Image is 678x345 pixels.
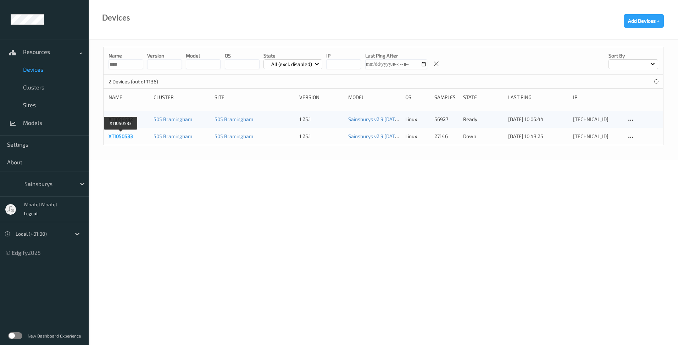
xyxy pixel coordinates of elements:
[215,133,253,139] a: 505 Bramingham
[463,133,503,140] p: down
[463,94,503,101] div: State
[102,14,130,21] div: Devices
[215,116,253,122] a: 505 Bramingham
[405,133,429,140] p: linux
[434,94,459,101] div: Samples
[508,116,568,123] div: [DATE] 10:06:44
[186,52,221,59] p: model
[215,94,295,101] div: Site
[365,52,427,59] p: Last Ping After
[109,116,133,122] a: XTI050532
[109,52,143,59] p: Name
[154,133,192,139] a: 505 Bramingham
[573,94,621,101] div: ip
[624,14,664,28] button: Add Devices +
[405,94,429,101] div: OS
[573,133,621,140] div: [TECHNICAL_ID]
[348,94,400,101] div: Model
[348,133,436,139] a: Sainsburys v2.9 [DATE] 10:55 Auto Save
[299,94,343,101] div: version
[263,52,323,59] p: State
[326,52,361,59] p: IP
[463,116,503,123] p: ready
[154,116,192,122] a: 505 Bramingham
[109,94,149,101] div: Name
[299,133,343,140] div: 1.25.1
[608,52,658,59] p: Sort by
[225,52,260,59] p: OS
[109,78,162,85] p: 2 Devices (out of 1136)
[147,52,182,59] p: version
[434,116,459,123] div: 56927
[508,94,568,101] div: Last Ping
[269,61,315,68] p: All (excl. disabled)
[348,116,436,122] a: Sainsburys v2.9 [DATE] 10:55 Auto Save
[508,133,568,140] div: [DATE] 10:43:25
[109,133,133,139] a: XTI050533
[299,116,343,123] div: 1.25.1
[434,133,459,140] div: 27146
[154,94,210,101] div: Cluster
[573,116,621,123] div: [TECHNICAL_ID]
[405,116,429,123] p: linux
